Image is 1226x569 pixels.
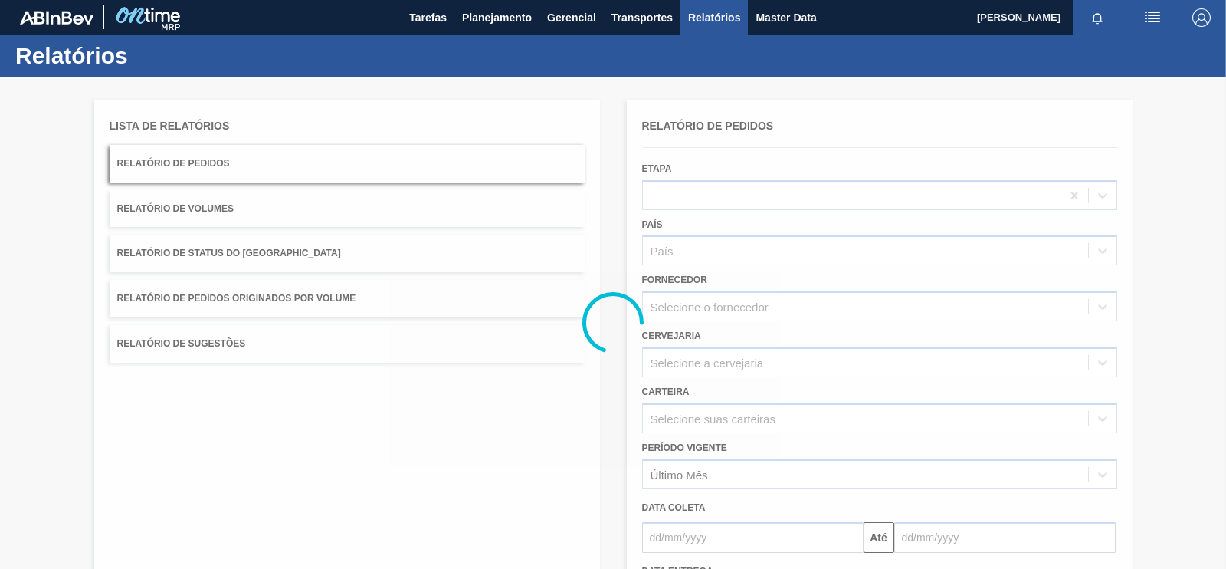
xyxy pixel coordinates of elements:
span: Gerencial [547,8,596,27]
img: Logout [1192,8,1211,27]
button: Notificações [1073,7,1122,28]
h1: Relatórios [15,47,287,64]
span: Planejamento [462,8,532,27]
span: Relatórios [688,8,740,27]
img: userActions [1143,8,1162,27]
span: Transportes [611,8,673,27]
span: Tarefas [409,8,447,27]
span: Master Data [756,8,816,27]
img: TNhmsLtSVTkK8tSr43FrP2fwEKptu5GPRR3wAAAABJRU5ErkJggg== [20,11,93,25]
